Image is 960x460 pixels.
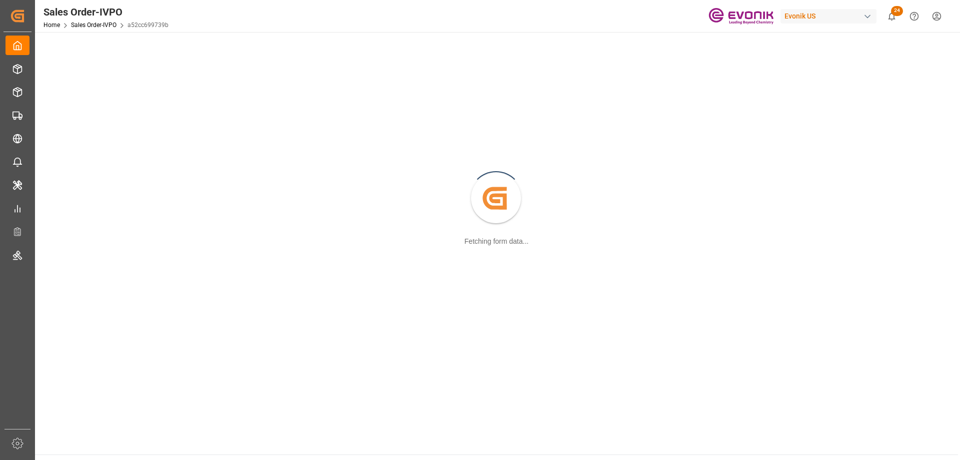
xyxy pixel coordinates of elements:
[708,8,773,25] img: Evonik-brand-mark-Deep-Purple-RGB.jpeg_1700498283.jpeg
[780,7,880,26] button: Evonik US
[71,22,116,29] a: Sales Order-IVPO
[464,236,528,247] div: Fetching form data...
[43,22,60,29] a: Home
[780,9,876,24] div: Evonik US
[891,6,903,16] span: 24
[880,5,903,28] button: show 24 new notifications
[903,5,925,28] button: Help Center
[43,5,168,20] div: Sales Order-IVPO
